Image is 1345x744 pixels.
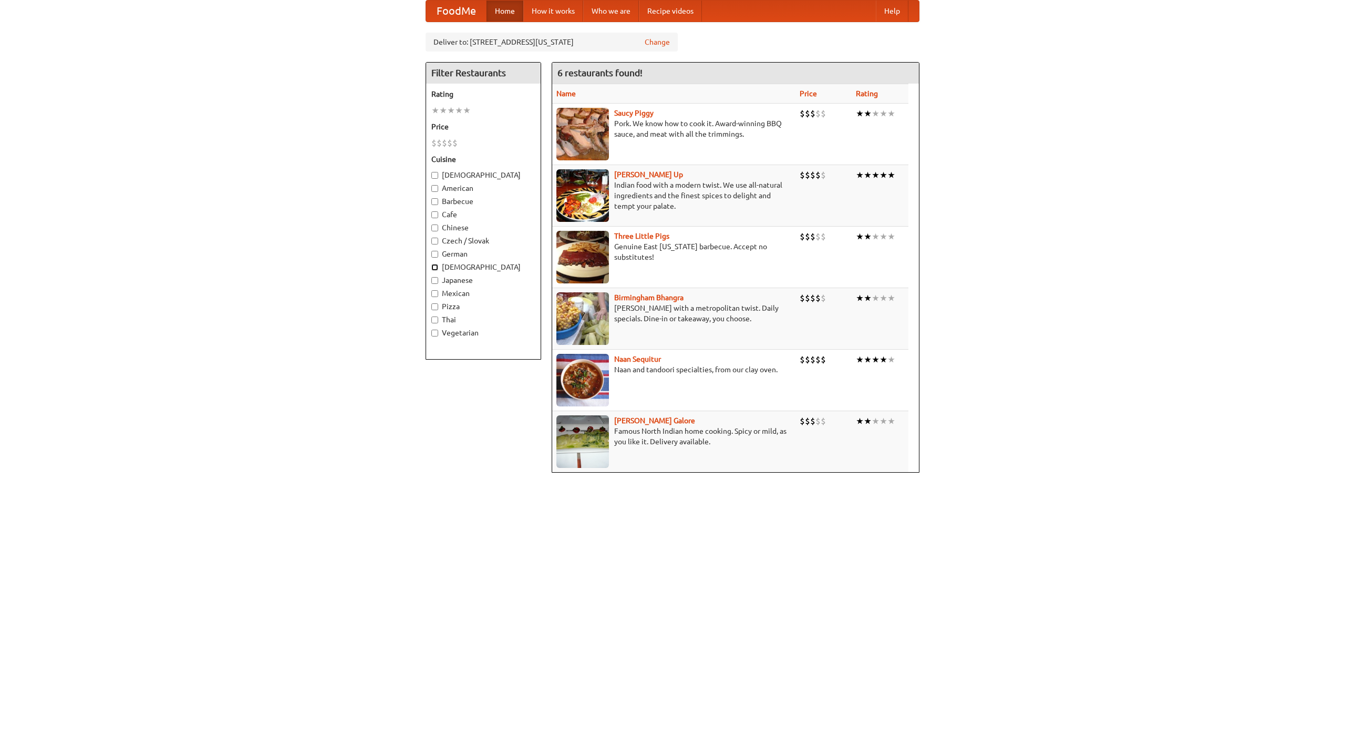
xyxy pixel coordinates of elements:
[810,169,815,181] li: $
[556,180,791,211] p: Indian food with a modern twist. We use all-natural ingredients and the finest spices to delight ...
[431,288,535,299] label: Mexican
[880,108,887,119] li: ★
[431,89,535,99] h5: Rating
[431,183,535,193] label: American
[556,303,791,324] p: [PERSON_NAME] with a metropolitan twist. Daily specials. Dine-in or takeaway, you choose.
[805,354,810,365] li: $
[431,264,438,271] input: [DEMOGRAPHIC_DATA]
[887,108,895,119] li: ★
[556,108,609,160] img: saucy.jpg
[815,108,821,119] li: $
[431,172,438,179] input: [DEMOGRAPHIC_DATA]
[864,108,872,119] li: ★
[887,292,895,304] li: ★
[872,169,880,181] li: ★
[856,89,878,98] a: Rating
[805,231,810,242] li: $
[431,170,535,180] label: [DEMOGRAPHIC_DATA]
[800,169,805,181] li: $
[463,105,471,116] li: ★
[872,108,880,119] li: ★
[815,292,821,304] li: $
[431,196,535,207] label: Barbecue
[431,121,535,132] h5: Price
[800,108,805,119] li: $
[872,292,880,304] li: ★
[614,416,695,425] b: [PERSON_NAME] Galore
[887,415,895,427] li: ★
[523,1,583,22] a: How it works
[810,354,815,365] li: $
[431,222,535,233] label: Chinese
[431,225,438,231] input: Chinese
[452,137,458,149] li: $
[431,154,535,165] h5: Cuisine
[864,354,872,365] li: ★
[556,118,791,139] p: Pork. We know how to cook it. Award-winning BBQ sauce, and meat with all the trimmings.
[810,292,815,304] li: $
[556,364,791,375] p: Naan and tandoori specialties, from our clay oven.
[487,1,523,22] a: Home
[880,231,887,242] li: ★
[805,108,810,119] li: $
[557,68,643,78] ng-pluralize: 6 restaurants found!
[805,292,810,304] li: $
[805,415,810,427] li: $
[431,328,535,338] label: Vegetarian
[880,169,887,181] li: ★
[431,209,535,220] label: Cafe
[437,137,442,149] li: $
[821,231,826,242] li: $
[856,231,864,242] li: ★
[431,330,438,337] input: Vegetarian
[431,198,438,205] input: Barbecue
[815,169,821,181] li: $
[442,137,447,149] li: $
[431,290,438,297] input: Mexican
[810,231,815,242] li: $
[821,108,826,119] li: $
[880,292,887,304] li: ★
[556,231,609,283] img: littlepigs.jpg
[556,89,576,98] a: Name
[556,354,609,406] img: naansequitur.jpg
[821,415,826,427] li: $
[864,169,872,181] li: ★
[556,169,609,222] img: curryup.jpg
[431,314,535,325] label: Thai
[431,249,535,259] label: German
[614,232,669,240] a: Three Little Pigs
[800,231,805,242] li: $
[864,231,872,242] li: ★
[431,262,535,272] label: [DEMOGRAPHIC_DATA]
[431,275,535,286] label: Japanese
[431,277,438,284] input: Japanese
[887,231,895,242] li: ★
[864,292,872,304] li: ★
[810,108,815,119] li: $
[815,415,821,427] li: $
[872,231,880,242] li: ★
[872,354,880,365] li: ★
[439,105,447,116] li: ★
[880,415,887,427] li: ★
[645,37,670,47] a: Change
[556,241,791,262] p: Genuine East [US_STATE] barbecue. Accept no substitutes!
[805,169,810,181] li: $
[614,170,683,179] a: [PERSON_NAME] Up
[614,293,684,302] b: Birmingham Bhangra
[856,354,864,365] li: ★
[821,292,826,304] li: $
[800,354,805,365] li: $
[887,354,895,365] li: ★
[614,355,661,363] b: Naan Sequitur
[431,238,438,244] input: Czech / Slovak
[821,354,826,365] li: $
[639,1,702,22] a: Recipe videos
[815,354,821,365] li: $
[800,89,817,98] a: Price
[431,211,438,218] input: Cafe
[426,33,678,52] div: Deliver to: [STREET_ADDRESS][US_STATE]
[614,109,654,117] a: Saucy Piggy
